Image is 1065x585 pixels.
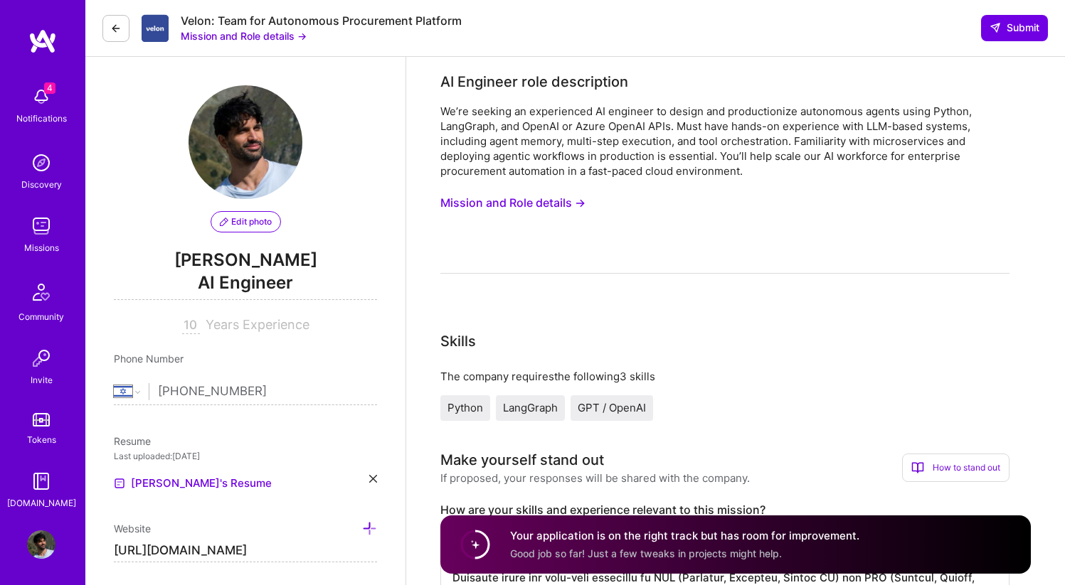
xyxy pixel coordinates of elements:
img: User Avatar [27,530,55,559]
span: Edit photo [220,215,272,228]
div: Notifications [16,111,67,126]
img: bell [27,82,55,111]
div: How to stand out [902,453,1010,482]
div: Last uploaded: [DATE] [114,449,377,463]
span: GPT / OpenAI [578,401,646,414]
span: Python [447,401,483,414]
span: LangGraph [503,401,558,414]
span: [PERSON_NAME] [114,249,377,271]
div: Community [18,309,64,324]
label: How are your skills and experience relevant to this mission? [440,503,1010,517]
div: Missions [24,240,59,255]
img: discovery [27,149,55,177]
i: icon BookOpen [911,461,924,474]
button: Submit [981,15,1048,41]
i: icon PencilPurple [220,218,228,226]
input: +1 (000) 000-0000 [158,371,377,412]
img: tokens [33,413,50,426]
img: logo [28,28,57,54]
img: guide book [27,467,55,495]
span: 4 [44,82,55,94]
button: Mission and Role details → [440,190,586,216]
i: icon Close [369,475,377,483]
img: Invite [27,344,55,372]
div: Discovery [21,177,62,192]
span: AI Engineer [114,271,377,300]
div: We’re seeking an experienced AI engineer to design and productionize autonomous agents using Pyth... [440,104,1010,178]
img: User Avatar [189,85,302,199]
div: If proposed, your responses will be shared with the company. [440,471,750,485]
span: Good job so far! Just a few tweaks in projects might help. [510,547,782,559]
button: Mission and Role details → [181,28,307,43]
img: Company Logo [142,14,169,43]
span: Website [114,522,151,535]
div: Skills [440,331,476,352]
input: XX [182,317,200,334]
div: Tokens [27,432,56,447]
div: Invite [31,372,53,387]
img: Community [24,275,58,309]
div: The company requires the following 3 skills [440,369,1010,384]
h4: Your application is on the right track but has room for improvement. [510,528,859,543]
span: Years Experience [206,317,309,332]
input: http://... [114,540,377,562]
button: Edit photo [211,211,281,232]
span: Resume [114,435,151,447]
i: icon LeftArrowDark [110,23,122,34]
span: Submit [990,21,1039,35]
div: Velon: Team for Autonomous Procurement Platform [181,14,462,28]
img: Resume [114,478,125,489]
a: [PERSON_NAME]'s Resume [114,475,272,492]
span: Phone Number [114,353,184,365]
i: icon SendLight [990,22,1001,33]
img: teamwork [27,212,55,240]
div: Make yourself stand out [440,449,604,471]
div: AI Engineer role description [440,71,628,92]
div: [DOMAIN_NAME] [7,495,76,510]
a: User Avatar [23,530,59,559]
